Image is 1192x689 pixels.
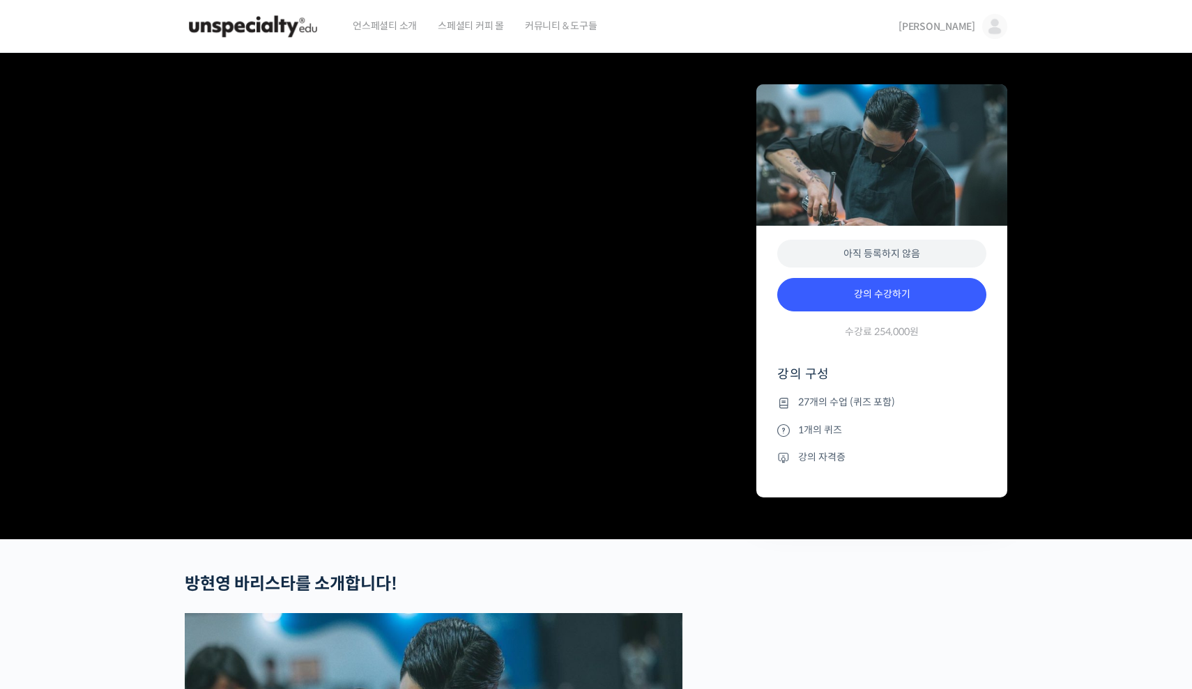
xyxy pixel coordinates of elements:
div: 아직 등록하지 않음 [777,240,986,268]
strong: 방현영 바리스타를 소개합니다 [185,573,391,594]
li: 강의 자격증 [777,449,986,465]
li: 1개의 퀴즈 [777,421,986,438]
h4: 강의 구성 [777,366,986,394]
li: 27개의 수업 (퀴즈 포함) [777,394,986,411]
a: 강의 수강하기 [777,278,986,311]
h2: ! [185,574,682,594]
span: [PERSON_NAME] [899,20,975,33]
span: 수강료 254,000원 [845,325,919,339]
